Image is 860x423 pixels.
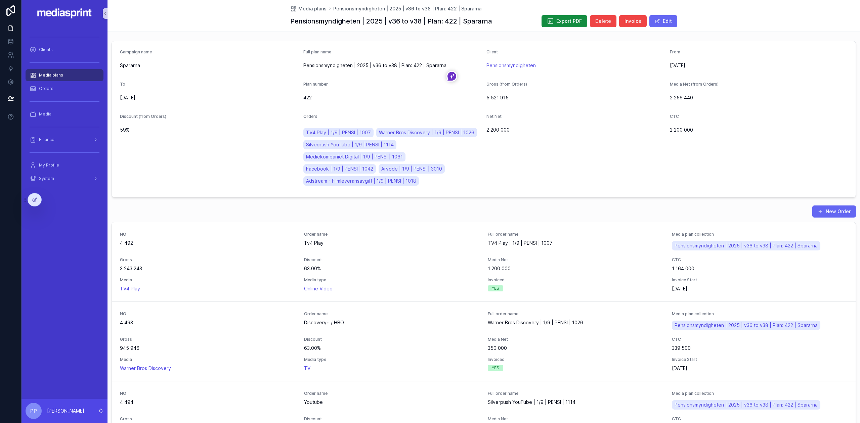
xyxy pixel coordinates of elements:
span: Media type [304,277,480,283]
span: Gross [120,416,296,422]
a: TV4 Play [120,285,140,292]
span: CTC [672,337,848,342]
span: Orders [303,114,317,119]
span: Gross [120,337,296,342]
a: Media plans [290,5,327,12]
span: [DATE] [120,94,298,101]
span: My Profile [39,162,59,168]
iframe: Spotlight [1,32,7,39]
a: NO4 493Order nameDiscovery+ / HBOFull order nameWarner Bros Discovery | 1/9 | PENSI | 1026Media p... [112,301,856,381]
span: Discount (from Orders) [120,114,166,119]
span: 4 492 [120,240,296,246]
span: Client [486,49,498,54]
a: Finance [26,134,103,146]
span: CTC [670,114,679,119]
span: Full order name [488,232,664,237]
span: Mediekompaniet Digital | 1/9 | PENSI | 1061 [306,153,403,160]
a: Orders [26,83,103,95]
span: Net Net [486,114,502,119]
a: Facebook | 1/9 | PENSI | 1042 [303,164,376,174]
span: From [670,49,680,54]
span: NO [120,391,296,396]
span: Invoiced [488,357,664,362]
span: Facebook | 1/9 | PENSI | 1042 [306,166,373,172]
a: Adstream - Filmleveransavgift | 1/9 | PENSI | 1018 [303,176,419,186]
h1: Pensionsmyndigheten | 2025 | v36 to v38 | Plan: 422 | Spararna [290,16,492,26]
span: Media plan collection [672,232,848,237]
span: Warner Bros Discovery | 1/9 | PENSI | 1026 [379,129,474,136]
span: Finance [39,137,54,142]
span: Full plan name [303,49,331,54]
span: Delete [595,18,611,25]
a: My Profile [26,159,103,171]
span: System [39,176,54,181]
a: NO4 492Order nameTv4 PlayFull order nameTV4 Play | 1/9 | PENSI | 1007Media plan collectionPension... [112,222,856,301]
span: Invoice Start [672,357,848,362]
a: Clients [26,44,103,56]
button: Export PDF [542,15,587,27]
span: Media Net (from Orders) [670,82,719,87]
a: Mediekompaniet Digital | 1/9 | PENSI | 1061 [303,152,405,161]
span: [DATE] [672,365,848,372]
span: To [120,82,125,87]
span: Campaign name [120,49,152,54]
span: Invoiced [488,277,664,283]
span: 945 946 [120,345,296,351]
span: Invoice [625,18,641,25]
span: Invoice Start [672,277,848,283]
a: TV4 Play | 1/9 | PENSI | 1007 [303,128,374,137]
span: Media [120,277,296,283]
span: Silverpush YouTube | 1/9 | PENSI | 1114 [488,399,664,406]
a: Online Video [304,285,333,292]
span: 4 493 [120,319,296,326]
div: scrollable content [21,27,107,193]
span: Full order name [488,391,664,396]
span: Media Net [488,337,664,342]
span: Arvode | 1/9 | PENSI | 3010 [381,166,442,172]
span: 4 494 [120,399,296,406]
span: Pensionsmyndigheten | 2025 | v36 to v38 | Plan: 422 | Spararna [675,242,818,249]
span: Media [39,111,51,117]
span: Tv4 Play [304,240,480,246]
span: Spararna [120,62,298,69]
a: Warner Bros Discovery [120,365,171,372]
span: Discount [304,337,480,342]
span: 2 200 000 [486,127,664,133]
a: New Order [812,205,856,218]
span: Discovery+ / HBO [304,319,480,326]
span: Media plans [39,73,63,78]
span: NO [120,311,296,317]
span: Media Net [488,257,664,263]
span: 2 256 440 [670,94,848,101]
a: Pensionsmyndigheten | 2025 | v36 to v38 | Plan: 422 | Spararna [672,400,820,410]
img: App logo [37,8,92,19]
span: 63.00% [304,345,480,351]
span: NO [120,232,296,237]
span: Order name [304,311,480,317]
button: Edit [649,15,677,27]
span: Media type [304,357,480,362]
button: Delete [590,15,616,27]
span: 5 521 915 [486,94,664,101]
span: 2 200 000 [670,127,848,133]
a: Pensionsmyndigheten [486,62,536,69]
span: 1 164 000 [672,265,848,272]
span: Plan number [303,82,328,87]
span: Media plans [298,5,327,12]
span: Pensionsmyndigheten | 2025 | v36 to v38 | Plan: 422 | Spararna [675,322,818,329]
span: 339 500 [672,345,848,351]
a: Media [26,108,103,120]
a: TV [304,365,310,372]
a: Arvode | 1/9 | PENSI | 3010 [379,164,445,174]
span: Order name [304,391,480,396]
span: Pensionsmyndigheten | 2025 | v36 to v38 | Plan: 422 | Spararna [333,5,481,12]
span: Discount [304,416,480,422]
span: Export PDF [556,18,582,25]
span: [DATE] [672,285,848,292]
span: CTC [672,257,848,263]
